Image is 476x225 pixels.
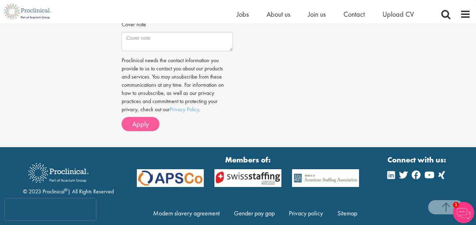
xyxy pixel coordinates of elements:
[453,202,474,223] img: Chatbot
[5,199,96,220] iframe: reCAPTCHA
[153,209,220,217] a: Modern slavery agreement
[170,106,199,113] a: Privacy Policy
[267,10,290,19] a: About us
[308,10,326,19] a: Join us
[131,169,209,187] img: APSCo
[132,119,149,129] span: Apply
[122,18,146,29] label: Cover note
[122,117,159,131] button: Apply
[23,158,114,196] div: © 2023 Proclinical | All Rights Reserved
[453,202,459,208] span: 1
[387,154,448,165] strong: Connect with us:
[287,169,364,187] img: APSCo
[343,10,365,19] a: Contact
[289,209,323,217] a: Privacy policy
[382,10,414,19] a: Upload CV
[237,10,249,19] a: Jobs
[65,187,68,193] sup: ®
[122,57,233,113] p: Proclinical needs the contact information you provide to us to contact you about our products and...
[234,209,275,217] a: Gender pay gap
[137,154,359,165] strong: Members of:
[209,169,287,187] img: APSCo
[337,209,357,217] a: Sitemap
[23,158,94,188] img: Proclinical Recruitment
